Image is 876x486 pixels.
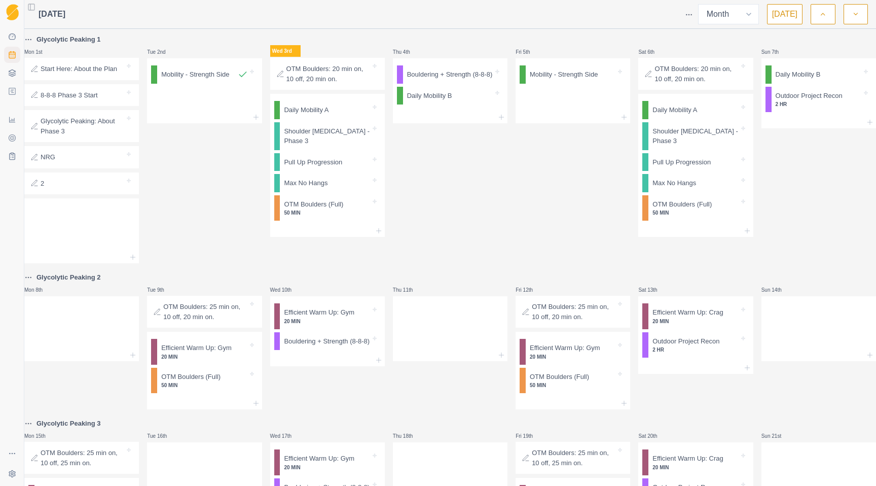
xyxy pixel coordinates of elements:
[151,368,258,394] div: OTM Boulders (Full)50 MIN
[284,454,354,464] p: Efficient Warm Up: Gym
[642,153,749,171] div: Pull Up Progression
[41,64,117,74] p: Start Here: About the Plan
[284,464,370,471] p: 20 MIN
[642,303,749,329] div: Efficient Warm Up: Crag20 MIN
[24,146,139,168] div: NRG
[284,157,342,167] p: Pull Up Progression
[532,448,616,468] p: OTM Boulders: 25 min on, 10 off, 25 min on.
[642,122,749,150] div: Shoulder [MEDICAL_DATA] - Phase 3
[151,65,258,84] div: Mobility - Strength Side
[274,153,381,171] div: Pull Up Progression
[520,339,626,365] div: Efficient Warm Up: Gym20 MIN
[274,332,381,351] div: Bouldering + Strength (8-8-8)
[652,318,739,325] p: 20 MIN
[652,199,712,210] p: OTM Boulders (Full)
[652,464,739,471] p: 20 MIN
[161,70,229,80] p: Mobility - Strength Side
[161,381,247,389] p: 50 MIN
[24,172,139,195] div: 2
[274,195,381,221] div: OTM Boulders (Full)50 MIN
[638,286,669,294] p: Sat 13th
[638,432,669,440] p: Sat 20th
[642,195,749,221] div: OTM Boulders (Full)50 MIN
[270,58,385,90] div: OTM Boulders: 20 min on, 10 off, 20 min on.
[24,48,55,56] p: Mon 1st
[284,126,370,146] p: Shoulder [MEDICAL_DATA] - Phase 3
[24,442,139,474] div: OTM Boulders: 25 min on, 10 off, 25 min on.
[407,70,493,80] p: Bouldering + Strength (8-8-8)
[24,58,139,80] div: Start Here: About the Plan
[284,336,370,346] p: Bouldering + Strength (8-8-8)
[776,100,862,108] p: 2 HR
[147,286,177,294] p: Tue 9th
[286,64,371,84] p: OTM Boulders: 20 min on, 10 off, 20 min on.
[284,199,343,210] p: OTM Boulders (Full)
[284,318,370,325] p: 20 MIN
[638,58,753,90] div: OTM Boulders: 20 min on, 10 off, 20 min on.
[652,307,723,318] p: Efficient Warm Up: Crag
[407,91,452,101] p: Daily Mobility B
[393,48,423,56] p: Thu 4th
[151,339,258,365] div: Efficient Warm Up: Gym20 MIN
[284,105,328,115] p: Daily Mobility A
[147,48,177,56] p: Tue 2nd
[36,272,100,283] p: Glycolytic Peaking 2
[642,101,749,119] div: Daily Mobility A
[39,8,65,20] span: [DATE]
[163,302,247,322] p: OTM Boulders: 25 min on, 10 off, 20 min on.
[638,48,669,56] p: Sat 6th
[516,48,546,56] p: Fri 5th
[274,303,381,329] div: Efficient Warm Up: Gym20 MIN
[516,286,546,294] p: Fri 12th
[41,90,98,100] p: 8-8-8 Phase 3 Start
[24,110,139,142] div: Glycolytic Peaking: About Phase 3
[270,286,301,294] p: Wed 10th
[761,286,792,294] p: Sun 14th
[652,178,696,188] p: Max No Hangs
[41,152,55,162] p: NRG
[776,70,821,80] p: Daily Mobility B
[530,372,589,382] p: OTM Boulders (Full)
[761,432,792,440] p: Sun 21st
[652,346,739,354] p: 2 HR
[270,45,301,57] p: Wed 3rd
[652,209,739,217] p: 50 MIN
[41,116,125,136] p: Glycolytic Peaking: About Phase 3
[520,65,626,84] div: Mobility - Strength Side
[652,336,719,346] p: Outdoor Project Recon
[147,432,177,440] p: Tue 16th
[284,178,327,188] p: Max No Hangs
[36,34,100,45] p: Glycolytic Peaking 1
[397,87,503,105] div: Daily Mobility B
[776,91,843,101] p: Outdoor Project Recon
[516,296,630,328] div: OTM Boulders: 25 min on, 10 off, 20 min on.
[642,332,749,358] div: Outdoor Project Recon2 HR
[41,448,125,468] p: OTM Boulders: 25 min on, 10 off, 25 min on.
[284,209,370,217] p: 50 MIN
[530,70,598,80] p: Mobility - Strength Side
[397,65,503,84] div: Bouldering + Strength (8-8-8)
[765,65,872,84] div: Daily Mobility B
[161,353,247,361] p: 20 MIN
[24,432,55,440] p: Mon 15th
[24,286,55,294] p: Mon 8th
[530,353,616,361] p: 20 MIN
[642,174,749,192] div: Max No Hangs
[530,343,600,353] p: Efficient Warm Up: Gym
[274,174,381,192] div: Max No Hangs
[652,454,723,464] p: Efficient Warm Up: Crag
[274,449,381,475] div: Efficient Warm Up: Gym20 MIN
[393,432,423,440] p: Thu 18th
[767,4,802,24] button: [DATE]
[41,179,44,189] p: 2
[161,343,232,353] p: Efficient Warm Up: Gym
[516,442,630,474] div: OTM Boulders: 25 min on, 10 off, 25 min on.
[761,48,792,56] p: Sun 7th
[393,286,423,294] p: Thu 11th
[530,381,616,389] p: 50 MIN
[520,368,626,394] div: OTM Boulders (Full)50 MIN
[274,122,381,150] div: Shoulder [MEDICAL_DATA] - Phase 3
[4,466,20,482] button: Settings
[36,419,100,429] p: Glycolytic Peaking 3
[274,101,381,119] div: Daily Mobility A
